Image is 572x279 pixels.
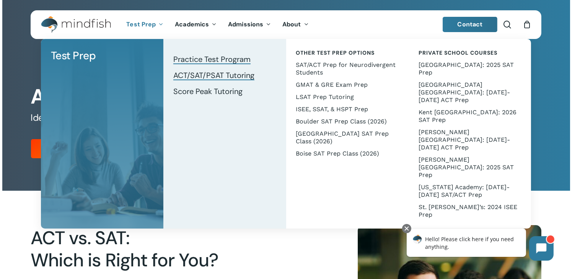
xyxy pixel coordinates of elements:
[419,109,517,123] span: Kent [GEOGRAPHIC_DATA]: 2026 SAT Prep
[228,20,263,28] span: Admissions
[121,21,169,28] a: Test Prep
[31,10,541,39] header: Main Menu
[171,83,278,99] a: Score Peak Tutoring
[419,128,510,151] span: [PERSON_NAME][GEOGRAPHIC_DATA]: [DATE]-[DATE] ACT Prep
[416,181,523,201] a: [US_STATE] Academy: [DATE]-[DATE] SAT/ACT Prep
[416,154,523,181] a: [PERSON_NAME][GEOGRAPHIC_DATA]: 2025 SAT Prep
[419,156,514,178] span: [PERSON_NAME][GEOGRAPHIC_DATA]: 2025 SAT Prep
[49,47,156,65] a: Test Prep
[296,130,389,145] span: [GEOGRAPHIC_DATA] SAT Prep Class (2026)
[416,106,523,126] a: Kent [GEOGRAPHIC_DATA]: 2026 SAT Prep
[416,79,523,106] a: [GEOGRAPHIC_DATA] [GEOGRAPHIC_DATA]: [DATE]-[DATE] ACT Prep
[419,49,497,56] span: Private School Courses
[458,20,483,28] span: Contact
[294,115,401,128] a: Boulder SAT Prep Class (2026)
[419,203,517,218] span: St. [PERSON_NAME]’s: 2024 ISEE Prep
[296,61,396,76] span: SAT/ACT Prep for Neurodivergent Students
[419,81,510,104] span: [GEOGRAPHIC_DATA] [GEOGRAPHIC_DATA]: [DATE]-[DATE] ACT Prep
[282,20,301,28] span: About
[294,128,401,148] a: [GEOGRAPHIC_DATA] SAT Prep Class (2026)
[121,10,314,39] nav: Main Menu
[416,59,523,79] a: [GEOGRAPHIC_DATA]: 2025 SAT Prep
[294,148,401,160] a: Boise SAT Prep Class (2026)
[173,54,251,64] span: Practice Test Program
[31,227,304,271] h2: ACT vs. SAT: Which is Right for You?
[294,91,401,103] a: LSAT Prep Tutoring
[31,112,541,124] h5: Identify the right test for you.
[399,222,561,268] iframe: Chatbot
[31,84,541,109] h1: ACT vs. SAT Practice Test Program
[169,21,222,28] a: Academics
[171,51,278,67] a: Practice Test Program
[171,67,278,83] a: ACT/SAT/PSAT Tutoring
[296,105,368,113] span: ISEE, SSAT, & HSPT Prep
[296,49,375,56] span: Other Test Prep Options
[296,118,387,125] span: Boulder SAT Prep Class (2026)
[222,21,277,28] a: Admissions
[416,201,523,221] a: St. [PERSON_NAME]’s: 2024 ISEE Prep
[296,93,354,101] span: LSAT Prep Tutoring
[31,139,102,158] a: Register Now
[294,103,401,115] a: ISEE, SSAT, & HSPT Prep
[126,20,156,28] span: Test Prep
[294,79,401,91] a: GMAT & GRE Exam Prep
[277,21,315,28] a: About
[416,47,523,59] a: Private School Courses
[443,17,498,32] a: Contact
[294,47,401,59] a: Other Test Prep Options
[51,49,96,63] span: Test Prep
[296,81,368,88] span: GMAT & GRE Exam Prep
[294,59,401,79] a: SAT/ACT Prep for Neurodivergent Students
[523,20,531,29] a: Cart
[416,126,523,154] a: [PERSON_NAME][GEOGRAPHIC_DATA]: [DATE]-[DATE] ACT Prep
[419,183,510,198] span: [US_STATE] Academy: [DATE]-[DATE] SAT/ACT Prep
[419,61,514,76] span: [GEOGRAPHIC_DATA]: 2025 SAT Prep
[173,86,243,96] span: Score Peak Tutoring
[296,150,380,157] span: Boise SAT Prep Class (2026)
[175,20,209,28] span: Academics
[173,70,254,80] span: ACT/SAT/PSAT Tutoring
